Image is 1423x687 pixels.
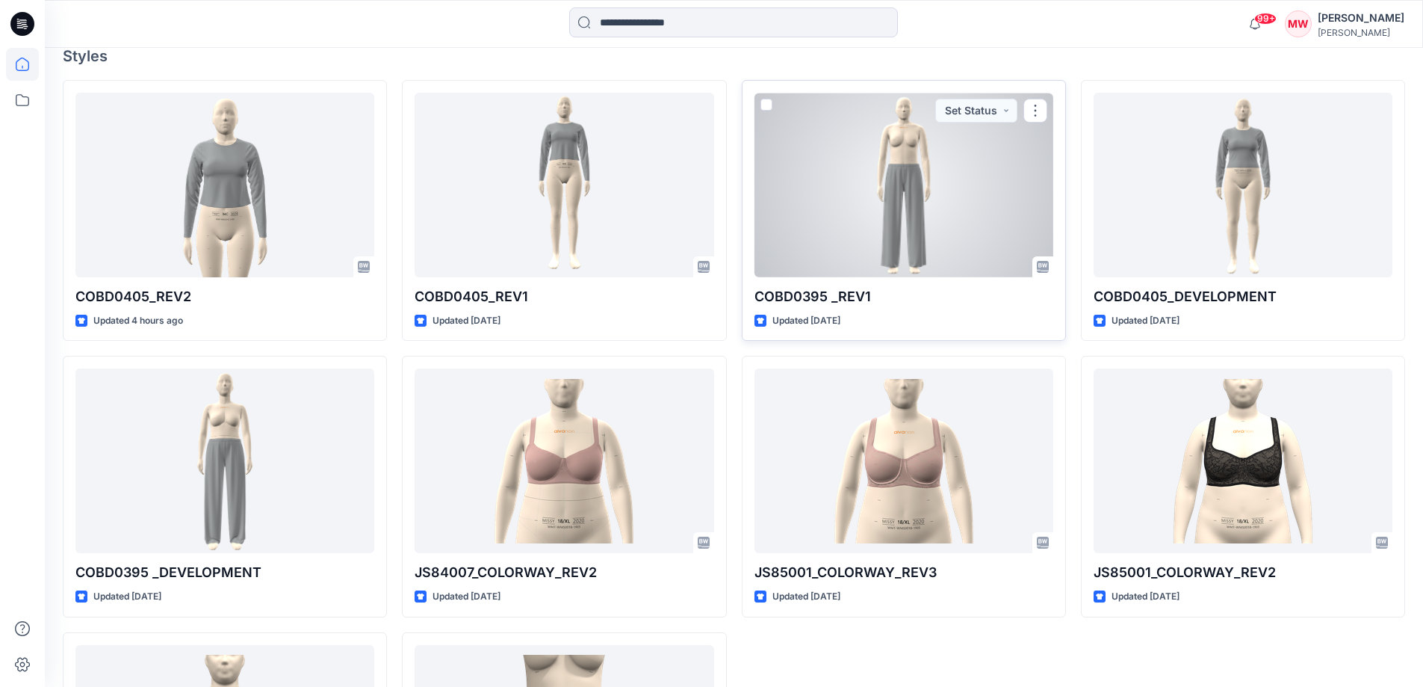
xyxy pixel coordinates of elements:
p: Updated [DATE] [1112,589,1179,605]
p: Updated [DATE] [1112,313,1179,329]
p: JS85001_COLORWAY_REV2 [1094,562,1392,583]
p: COBD0395 _REV1 [754,286,1053,307]
p: Updated [DATE] [433,589,500,605]
a: COBD0405_REV1 [415,93,713,277]
p: Updated [DATE] [772,589,840,605]
a: COBD0395 _REV1 [754,93,1053,277]
p: COBD0405_REV1 [415,286,713,307]
a: JS85001_COLORWAY_REV2 [1094,369,1392,553]
p: Updated [DATE] [433,313,500,329]
h4: Styles [63,47,1405,65]
p: Updated [DATE] [772,313,840,329]
div: MW [1285,10,1312,37]
p: JS85001_COLORWAY_REV3 [754,562,1053,583]
a: COBD0405_REV2 [75,93,374,277]
p: Updated [DATE] [93,589,161,605]
a: COBD0405_DEVELOPMENT [1094,93,1392,277]
div: [PERSON_NAME] [1318,27,1404,38]
a: COBD0395 _DEVELOPMENT [75,369,374,553]
span: 99+ [1254,13,1277,25]
a: JS85001_COLORWAY_REV3 [754,369,1053,553]
p: COBD0395 _DEVELOPMENT [75,562,374,583]
p: COBD0405_DEVELOPMENT [1094,286,1392,307]
a: JS84007_COLORWAY_REV2 [415,369,713,553]
p: Updated 4 hours ago [93,313,183,329]
p: JS84007_COLORWAY_REV2 [415,562,713,583]
p: COBD0405_REV2 [75,286,374,307]
div: [PERSON_NAME] [1318,9,1404,27]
